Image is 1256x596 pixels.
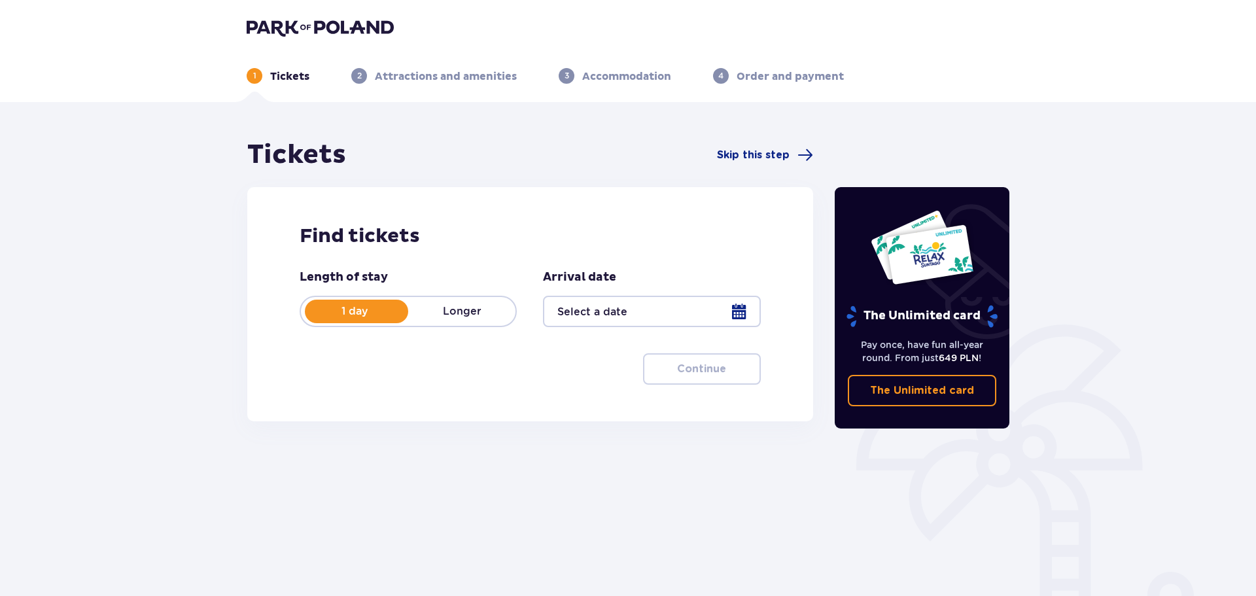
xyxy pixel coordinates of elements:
a: The Unlimited card [848,375,997,406]
p: 1 [253,70,256,82]
p: 4 [718,70,724,82]
p: 3 [565,70,569,82]
p: 1 day [301,304,408,319]
p: Attractions and amenities [375,69,517,84]
button: Continue [643,353,761,385]
h2: Find tickets [300,224,761,249]
div: 4Order and payment [713,68,844,84]
span: 649 PLN [939,353,979,363]
span: Skip this step [717,148,790,162]
h1: Tickets [247,139,346,171]
p: Pay once, have fun all-year round. From just ! [848,338,997,364]
p: Accommodation [582,69,671,84]
p: Order and payment [737,69,844,84]
a: Skip this step [717,147,813,163]
img: Two entry cards to Suntago with the word 'UNLIMITED RELAX', featuring a white background with tro... [870,209,974,285]
p: The Unlimited card [870,383,974,398]
p: Arrival date [543,270,616,285]
p: 2 [357,70,362,82]
p: Tickets [270,69,309,84]
div: 3Accommodation [559,68,671,84]
p: The Unlimited card [845,305,999,328]
img: Park of Poland logo [247,18,394,37]
div: 1Tickets [247,68,309,84]
p: Length of stay [300,270,388,285]
div: 2Attractions and amenities [351,68,517,84]
p: Continue [677,362,726,376]
p: Longer [408,304,515,319]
